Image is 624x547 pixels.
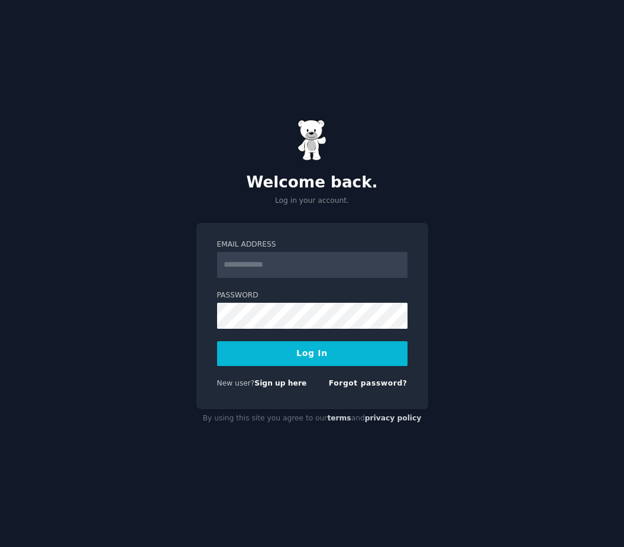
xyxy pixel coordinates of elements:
[217,239,408,250] label: Email Address
[196,173,428,192] h2: Welcome back.
[298,119,327,161] img: Gummy Bear
[217,341,408,366] button: Log In
[327,414,351,422] a: terms
[196,196,428,206] p: Log in your account.
[217,379,255,387] span: New user?
[365,414,422,422] a: privacy policy
[254,379,306,387] a: Sign up here
[329,379,408,387] a: Forgot password?
[196,409,428,428] div: By using this site you agree to our and
[217,290,408,301] label: Password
